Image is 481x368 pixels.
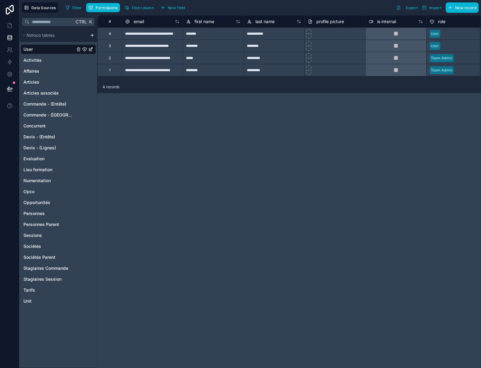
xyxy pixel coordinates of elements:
[96,5,118,10] span: Permissions
[255,19,275,25] span: last name
[443,2,479,13] a: New record
[88,20,93,24] span: K
[134,19,144,25] span: email
[394,2,420,13] button: Export
[103,85,119,89] span: 4 records
[86,3,122,12] a: Permissions
[438,19,445,25] span: role
[72,5,82,10] span: Filter
[109,31,111,36] div: 4
[431,43,439,49] div: User
[109,56,111,61] div: 2
[102,19,117,24] div: #
[158,3,187,12] button: New field
[75,18,87,26] span: Ctrl
[316,19,344,25] span: profile picture
[168,5,185,10] span: New field
[109,68,111,73] div: 1
[63,3,84,12] button: Filter
[406,5,418,10] span: Export
[429,5,441,10] span: Import
[431,31,439,36] div: User
[132,5,154,10] span: Find column
[455,5,476,10] span: New record
[431,68,452,73] div: Team Admin
[195,19,214,25] span: first name
[431,55,452,61] div: Team Admin
[86,3,120,12] button: Permissions
[109,43,111,48] div: 3
[22,2,58,13] button: Data Sources
[377,19,396,25] span: is internal
[420,2,443,13] button: Import
[122,3,156,12] button: Find column
[446,2,479,13] button: New record
[31,5,56,10] span: Data Sources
